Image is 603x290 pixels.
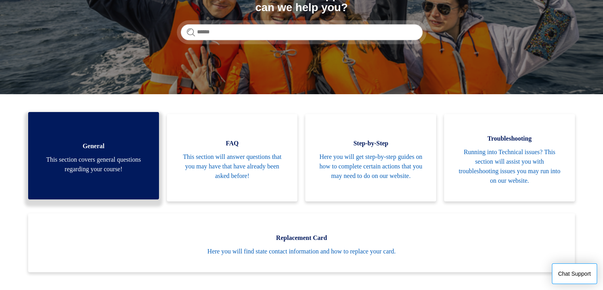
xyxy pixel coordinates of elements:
[28,213,575,272] a: Replacement Card Here you will find state contact information and how to replace your card.
[40,141,147,151] span: General
[181,24,423,40] input: Search
[167,114,298,201] a: FAQ This section will answer questions that you may have that have already been asked before!
[179,139,286,148] span: FAQ
[444,114,575,201] a: Troubleshooting Running into Technical issues? This section will assist you with troubleshooting ...
[456,147,563,186] span: Running into Technical issues? This section will assist you with troubleshooting issues you may r...
[456,134,563,143] span: Troubleshooting
[28,112,159,199] a: General This section covers general questions regarding your course!
[40,233,563,243] span: Replacement Card
[305,114,436,201] a: Step-by-Step Here you will get step-by-step guides on how to complete certain actions that you ma...
[40,247,563,256] span: Here you will find state contact information and how to replace your card.
[317,139,424,148] span: Step-by-Step
[317,152,424,181] span: Here you will get step-by-step guides on how to complete certain actions that you may need to do ...
[40,155,147,174] span: This section covers general questions regarding your course!
[179,152,286,181] span: This section will answer questions that you may have that have already been asked before!
[552,263,597,284] button: Chat Support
